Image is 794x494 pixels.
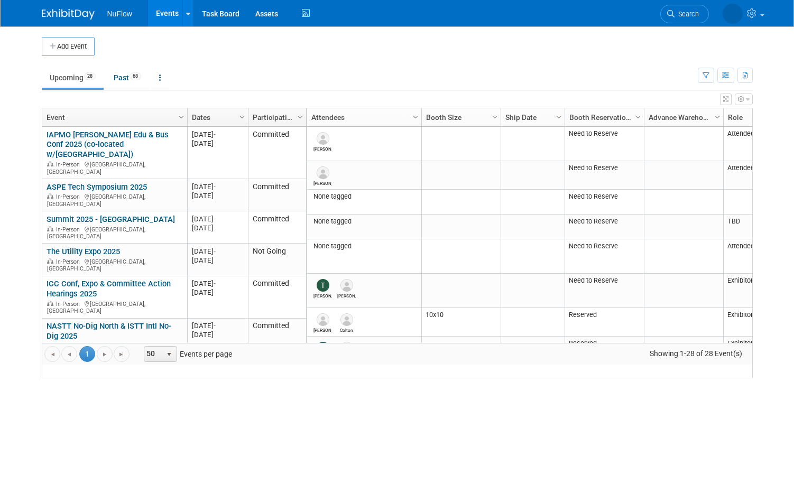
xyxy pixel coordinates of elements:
[214,247,216,255] span: -
[253,108,299,126] a: Participation
[317,313,329,326] img: Mike Douglass
[107,10,132,18] span: NuFlow
[313,326,332,333] div: Mike Douglass
[214,131,216,138] span: -
[317,132,329,145] img: Chris Cheek
[313,145,332,152] div: Chris Cheek
[337,326,356,333] div: Colton McKeithen
[555,113,563,122] span: Column Settings
[723,308,785,337] td: Exhibitor (only)
[214,279,216,287] span: -
[723,239,785,274] td: Attendee (only)
[47,247,120,256] a: The Utility Expo 2025
[130,346,243,362] span: Events per page
[47,321,171,341] a: NASTT No-Dig North & ISTT Intl No-Dig 2025
[296,113,304,122] span: Column Settings
[313,179,332,186] div: Chris Cheek
[636,10,660,18] span: Search
[176,108,187,124] a: Column Settings
[65,350,73,359] span: Go to the previous page
[340,313,353,326] img: Colton McKeithen
[311,192,417,201] div: None tagged
[728,108,778,126] a: Role
[100,350,109,359] span: Go to the next page
[236,108,248,124] a: Column Settings
[192,182,243,191] div: [DATE]
[192,247,243,256] div: [DATE]
[56,193,83,200] span: In-Person
[684,6,743,17] img: Craig Choisser
[97,346,113,362] a: Go to the next page
[713,113,722,122] span: Column Settings
[192,215,243,223] div: [DATE]
[47,301,53,306] img: In-Person Event
[723,337,785,365] td: Exhibitor/Speaker/Sponsor
[640,346,752,361] span: Showing 1-28 of 28 Event(s)
[42,68,104,88] a: Upcoming28
[712,108,723,124] a: Column Settings
[311,242,417,250] div: None tagged
[47,215,175,224] a: Summit 2025 - [GEOGRAPHIC_DATA]
[42,9,95,20] img: ExhibitDay
[313,292,332,299] div: Tom Bowman
[311,108,414,126] a: Attendees
[340,279,353,292] img: Evan Stark
[553,108,565,124] a: Column Settings
[723,215,785,239] td: TBD
[42,37,95,56] button: Add Event
[130,72,141,80] span: 68
[411,113,420,122] span: Column Settings
[192,191,243,200] div: [DATE]
[622,5,670,23] a: Search
[47,160,182,175] div: [GEOGRAPHIC_DATA], [GEOGRAPHIC_DATA]
[47,226,53,231] img: In-Person Event
[56,301,83,307] span: In-Person
[114,346,130,362] a: Go to the last page
[48,350,57,359] span: Go to the first page
[56,226,83,233] span: In-Person
[47,182,147,192] a: ASPE Tech Symposium 2025
[214,215,216,223] span: -
[47,192,182,208] div: [GEOGRAPHIC_DATA], [GEOGRAPHIC_DATA]
[317,166,329,179] img: Chris Cheek
[723,127,785,161] td: Attendee (only)
[165,350,173,359] span: select
[192,108,241,126] a: Dates
[47,257,182,273] div: [GEOGRAPHIC_DATA], [GEOGRAPHIC_DATA]
[565,190,644,215] td: Need to Reserve
[61,346,77,362] a: Go to the previous page
[565,239,644,274] td: Need to Reserve
[56,258,83,265] span: In-Person
[47,279,171,299] a: ICC Conf, Expo & Committee Action Hearings 2025
[632,108,644,124] a: Column Settings
[565,337,644,365] td: Reserved
[192,223,243,232] div: [DATE]
[340,342,353,355] img: Grant Duxbury
[47,258,53,264] img: In-Person Event
[47,341,182,357] div: [GEOGRAPHIC_DATA], [GEOGRAPHIC_DATA]
[79,346,95,362] span: 1
[569,108,637,126] a: Booth Reservation Status
[192,130,243,139] div: [DATE]
[337,292,356,299] div: Evan Stark
[317,279,329,292] img: Tom Bowman
[565,308,644,337] td: Reserved
[294,108,306,124] a: Column Settings
[214,322,216,330] span: -
[56,161,83,168] span: In-Person
[649,108,716,126] a: Advance Warehouse Dates
[192,139,243,148] div: [DATE]
[248,244,306,276] td: Not Going
[47,108,180,126] a: Event
[565,274,644,308] td: Need to Reserve
[47,225,182,240] div: [GEOGRAPHIC_DATA], [GEOGRAPHIC_DATA]
[565,161,644,190] td: Need to Reserve
[505,108,558,126] a: Ship Date
[238,113,246,122] span: Column Settings
[84,72,96,80] span: 28
[47,299,182,315] div: [GEOGRAPHIC_DATA], [GEOGRAPHIC_DATA]
[177,113,186,122] span: Column Settings
[248,179,306,211] td: Committed
[47,130,169,160] a: IAPMO [PERSON_NAME] Edu & Bus Conf 2025 (co-located w/[GEOGRAPHIC_DATA])
[565,215,644,239] td: Need to Reserve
